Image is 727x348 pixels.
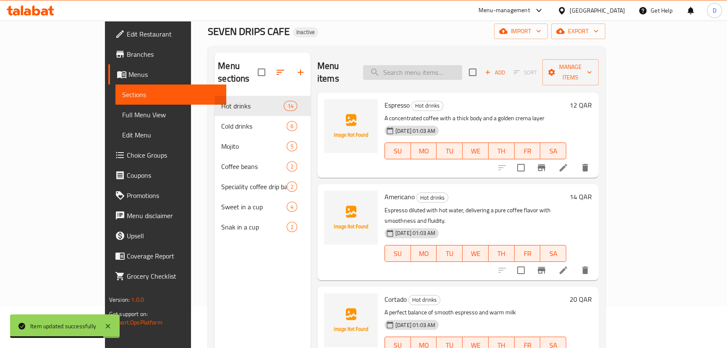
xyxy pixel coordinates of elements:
button: Branch-specific-item [531,158,552,178]
button: SU [384,245,411,262]
img: Americano [324,191,378,245]
h6: 14 QAR [570,191,592,203]
span: Grocery Checklist [127,271,220,281]
span: Snak in a cup [221,222,287,232]
span: FR [518,248,537,260]
a: Promotions [108,185,226,206]
span: [DATE] 01:03 AM [392,229,439,237]
span: Inactive [293,29,318,36]
div: Speciality coffee drip bags2 [214,177,311,197]
a: Branches [108,44,226,64]
p: A concentrated coffee with a thick body and a golden crema layer [384,113,566,124]
span: Americano [384,190,415,203]
nav: Menu sections [214,92,311,240]
button: TU [437,245,463,262]
span: SEVEN DRIPS CAFE [208,22,290,41]
span: Edit Restaurant [127,29,220,39]
span: Cold drinks [221,121,287,131]
button: FR [515,245,541,262]
span: TH [492,248,511,260]
button: SU [384,142,411,159]
span: Upsell [127,231,220,241]
span: SA [544,145,563,157]
span: Coffee beans [221,161,287,171]
span: Cortado [384,293,407,306]
a: Upsell [108,226,226,246]
div: items [287,141,297,151]
span: D [712,6,716,15]
span: Get support on: [109,308,148,319]
input: search [363,65,462,80]
span: Promotions [127,190,220,200]
button: delete [575,158,595,178]
a: Edit menu item [558,163,568,173]
div: items [284,101,297,111]
span: Select to update [512,159,530,177]
button: MO [411,245,437,262]
span: Menu disclaimer [127,211,220,221]
button: delete [575,260,595,280]
div: Coffee beans2 [214,156,311,177]
div: items [287,202,297,212]
a: Edit menu item [558,265,568,275]
button: Branch-specific-item [531,260,552,280]
h6: 20 QAR [570,293,592,305]
span: 6 [287,122,297,130]
span: SU [388,248,408,260]
button: WE [463,142,489,159]
span: Version: [109,294,130,305]
span: Hot drinks [409,295,440,305]
span: export [558,26,599,37]
button: TU [437,142,463,159]
span: MO [414,145,434,157]
span: Menus [128,69,220,79]
span: WE [466,248,485,260]
span: Coupons [127,170,220,180]
p: Espresso diluted with hot water, delivering a pure coffee flavor with smoothness and fluidity. [384,205,566,226]
button: Manage items [542,59,599,85]
div: items [287,222,297,232]
button: TH [489,245,515,262]
a: Grocery Checklist [108,266,226,286]
span: SU [388,145,408,157]
span: 14 [284,102,297,110]
span: MO [414,248,434,260]
span: [DATE] 01:03 AM [392,321,439,329]
span: Select section [464,63,481,81]
span: Coverage Report [127,251,220,261]
span: Hot drinks [221,101,283,111]
span: TU [440,145,459,157]
div: Mojito5 [214,136,311,156]
div: items [287,182,297,192]
a: Coverage Report [108,246,226,266]
span: 1.0.0 [131,294,144,305]
a: Edit Restaurant [108,24,226,44]
button: export [551,24,605,39]
div: Snak in a cup2 [214,217,311,237]
img: Cortado [324,293,378,347]
a: Edit Menu [115,125,226,145]
span: SA [544,248,563,260]
span: 4 [287,203,297,211]
span: Select all sections [253,63,270,81]
div: Menu-management [479,5,530,16]
span: Select to update [512,261,530,279]
div: Hot drinks [416,192,448,203]
span: Choice Groups [127,150,220,160]
button: Add section [290,62,311,82]
span: Speciality coffee drip bags [221,182,287,192]
div: items [287,121,297,131]
h6: 12 QAR [570,99,592,111]
span: 5 [287,142,297,150]
span: Espresso [384,99,410,111]
span: Sweet in a cup [221,202,287,212]
span: Hot drinks [417,193,448,203]
span: Sections [122,90,220,100]
button: TH [489,142,515,159]
span: Edit Menu [122,130,220,140]
span: 2 [287,163,297,171]
button: MO [411,142,437,159]
button: WE [463,245,489,262]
